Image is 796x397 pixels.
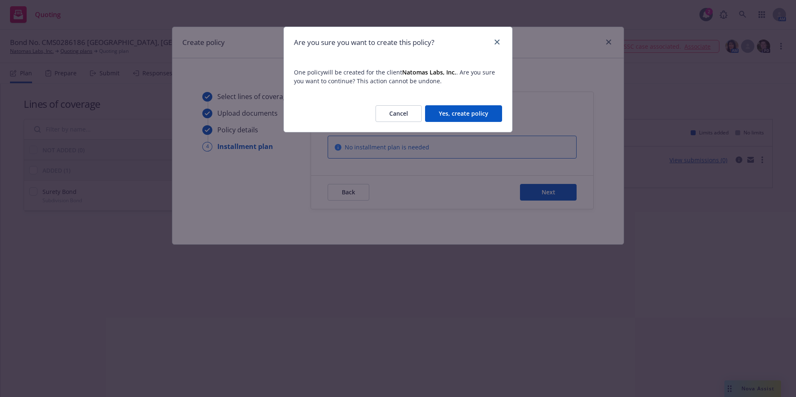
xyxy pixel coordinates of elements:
button: Cancel [376,105,422,122]
strong: Natomas Labs, Inc. [402,68,456,76]
h1: Are you sure you want to create this policy? [294,37,434,48]
button: Yes, create policy [425,105,502,122]
a: close [492,37,502,47]
span: One policy will be created for the client . Are you sure you want to continue? This action cannot... [294,68,502,85]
